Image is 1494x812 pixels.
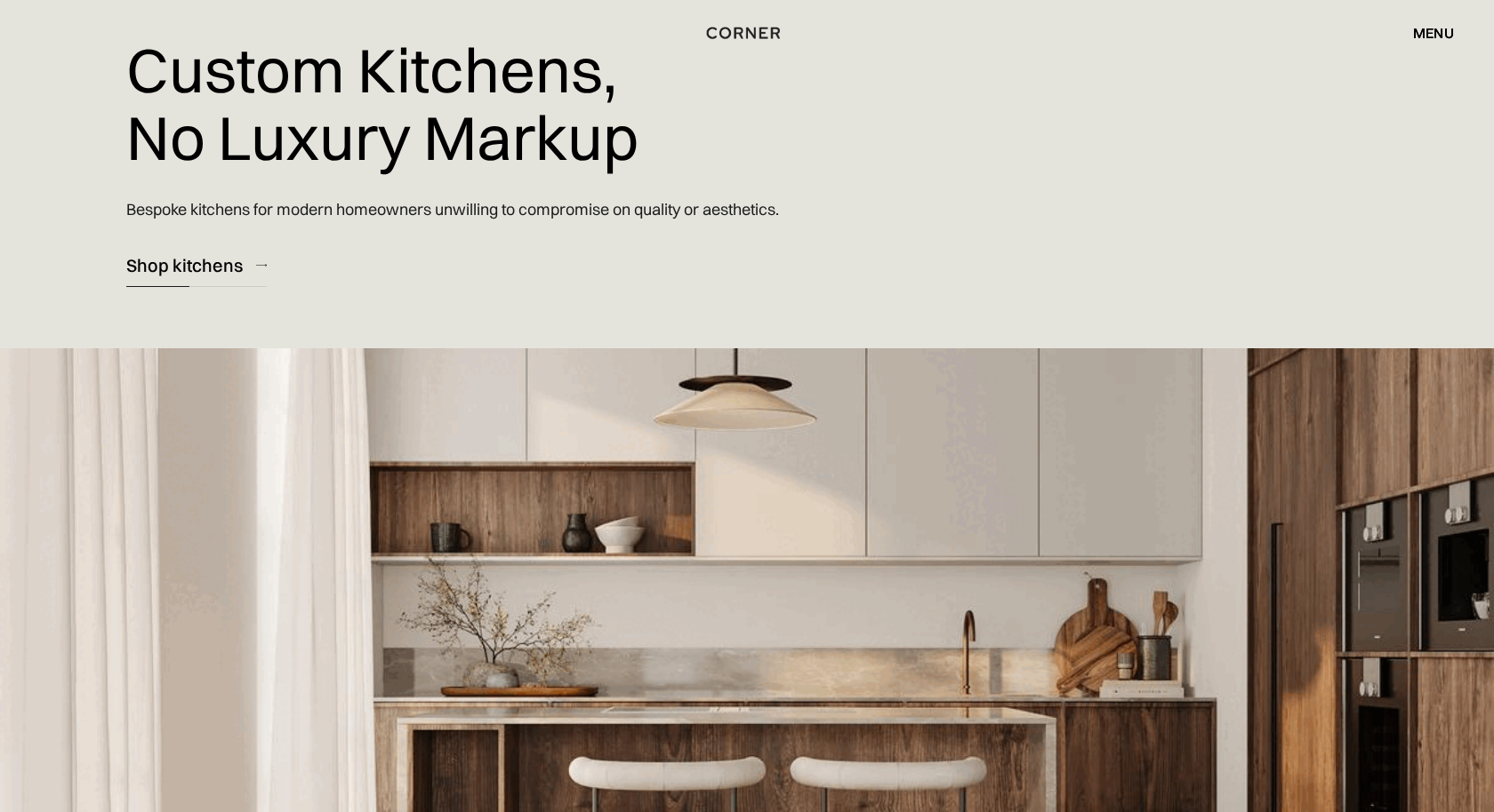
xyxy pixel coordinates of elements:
p: Bespoke kitchens for modern homeowners unwilling to compromise on quality or aesthetics. [126,184,779,235]
a: Shop kitchens [126,243,267,287]
div: menu [1413,26,1454,40]
div: menu [1395,18,1454,48]
div: Shop kitchens [126,253,243,277]
a: home [686,21,807,44]
h1: Custom Kitchens, No Luxury Markup [126,23,639,184]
